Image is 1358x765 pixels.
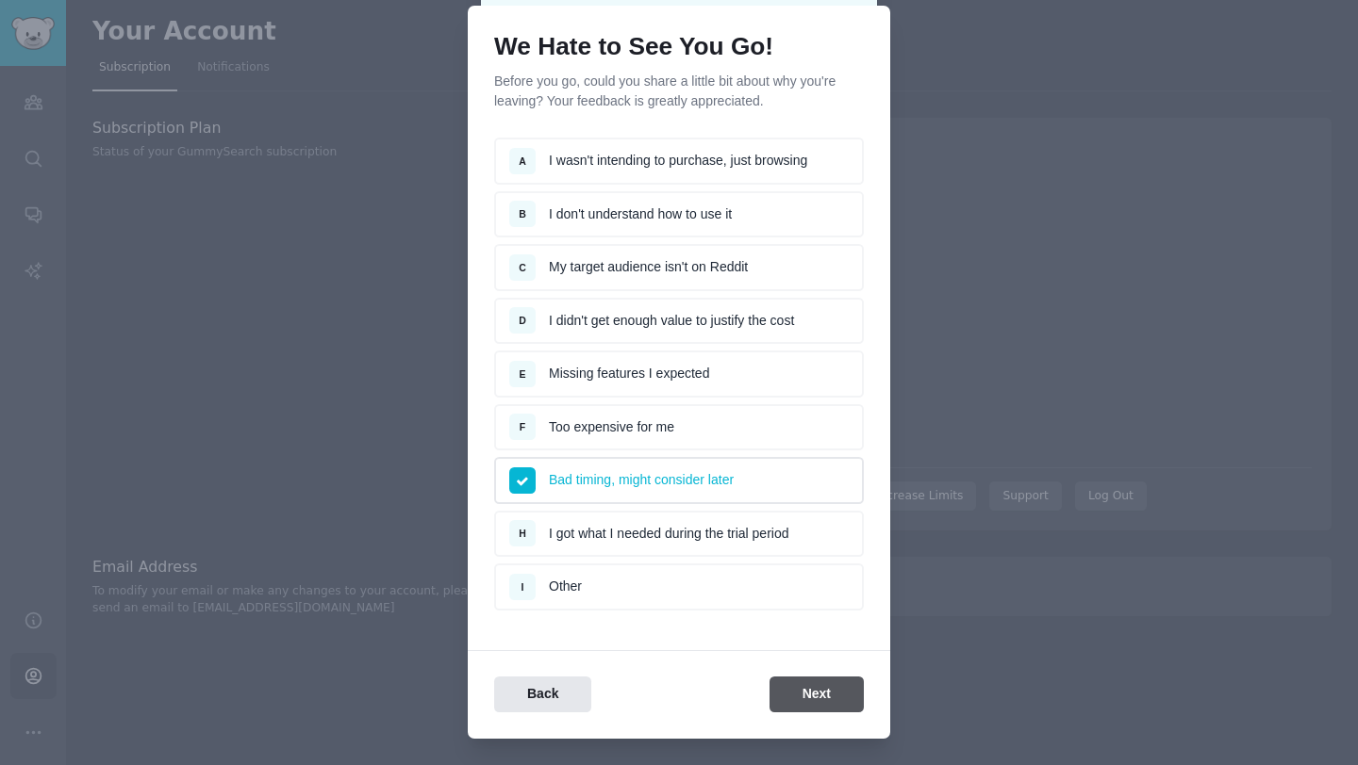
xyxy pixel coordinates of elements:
[494,32,864,62] h1: We Hate to See You Go!
[494,72,864,111] p: Before you go, could you share a little bit about why you're leaving? Your feedback is greatly ap...
[519,315,526,326] span: D
[519,262,526,273] span: C
[519,368,525,380] span: E
[519,155,526,167] span: A
[519,208,526,220] span: B
[520,421,525,432] span: F
[494,676,591,713] button: Back
[519,528,526,539] span: H
[770,676,864,713] button: Next
[522,581,524,593] span: I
